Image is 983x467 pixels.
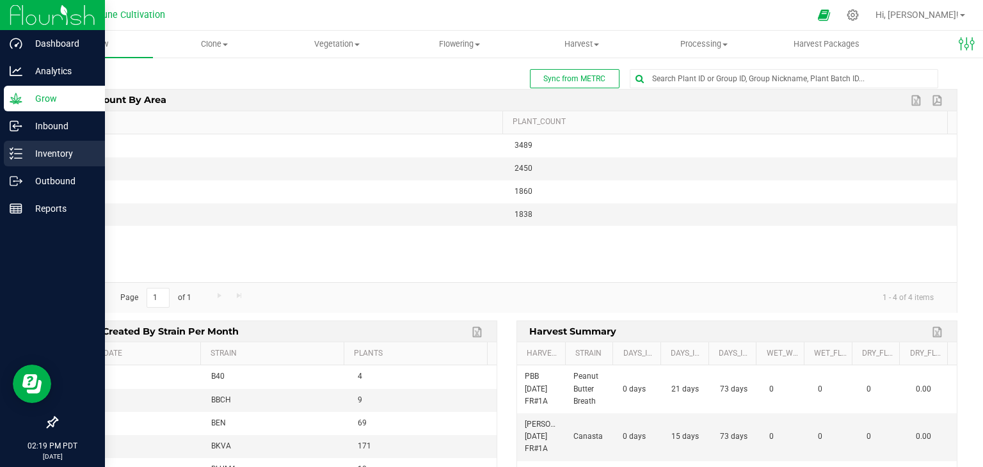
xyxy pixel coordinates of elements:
a: Harvest [527,349,560,359]
span: Plants created by strain per month [66,321,243,341]
a: Strain [211,349,339,359]
input: 1 [147,288,170,308]
td: 3489 [507,134,957,157]
p: Grow [22,91,99,106]
a: Days_in_Vegetation [671,349,703,359]
td: 1860 [507,180,957,203]
td: BBCH [204,389,350,412]
span: Harvest Packages [776,38,877,50]
td: 2025-09 [57,435,204,458]
td: BEN [204,412,350,435]
td: BKVA [204,435,350,458]
td: 2450 [507,157,957,180]
span: Page of 1 [109,288,202,308]
td: 1838 [507,203,957,226]
td: PBB [DATE] FR#1A [517,365,566,413]
td: 4 [350,365,497,388]
span: Harvest Summary [526,321,620,341]
td: 171 [350,435,497,458]
div: Manage settings [845,9,861,21]
a: Planted_Date [67,349,195,359]
span: Clone [154,38,275,50]
p: Inventory [22,146,99,161]
span: Plant count by area [66,90,170,109]
td: 0 days [615,413,664,461]
a: Dry_Flower_Weight [862,349,895,359]
p: [DATE] [6,452,99,461]
a: Harvest [520,31,643,58]
td: 69 [350,412,497,435]
span: Flowering [399,38,520,50]
td: 2025-09 [57,412,204,435]
span: Vegetation [276,38,397,50]
td: 9 [350,389,497,412]
inline-svg: Dashboard [10,37,22,50]
input: Search Plant ID or Group ID, Group Nickname, Plant Batch ID... [630,70,938,88]
p: Reports [22,201,99,216]
td: Flower#3 [57,203,507,226]
td: 15 days [664,413,712,461]
td: [PERSON_NAME] [DATE] FR#1A [517,413,566,461]
td: Flower#2 [57,180,507,203]
p: Dashboard [22,36,99,51]
a: Plant_Count [513,117,943,127]
td: Canasta [566,413,614,461]
a: Processing [643,31,765,58]
td: 0 [859,413,907,461]
span: Dune Cultivation [97,10,165,20]
iframe: Resource center [13,365,51,403]
span: Open Ecommerce Menu [810,3,838,28]
a: Plants [354,349,482,359]
a: Vegetation [276,31,398,58]
td: 2025-09 [57,365,204,388]
td: 2025-09 [57,389,204,412]
a: Wet_Flower_Weight [814,349,847,359]
button: Sync from METRC [530,69,619,88]
a: Flowering [398,31,520,58]
td: 0.00 [908,365,957,413]
inline-svg: Inbound [10,120,22,132]
a: Export to Excel [907,92,927,109]
inline-svg: Outbound [10,175,22,187]
td: 73 days [712,365,761,413]
td: 0 [762,413,810,461]
span: Sync from METRC [543,74,605,83]
a: Wet_Whole_Weight [767,349,799,359]
p: Analytics [22,63,99,79]
td: 21 days [664,365,712,413]
a: Export to Excel [929,324,948,340]
a: Export to PDF [929,92,948,109]
td: 0 [810,413,859,461]
p: 02:19 PM PDT [6,440,99,452]
span: 1 - 4 of 4 items [872,288,944,307]
td: 0 [810,365,859,413]
a: Area [67,117,497,127]
inline-svg: Reports [10,202,22,215]
a: Export to Excel [468,324,488,340]
td: Peanut Butter Breath [566,365,614,413]
span: Harvest [521,38,642,50]
td: 0 [859,365,907,413]
inline-svg: Inventory [10,147,22,160]
td: 0.00 [908,413,957,461]
a: Days_in_Flowering [719,349,751,359]
a: Harvest Packages [765,31,888,58]
span: Processing [644,38,765,50]
td: 0 days [615,365,664,413]
inline-svg: Analytics [10,65,22,77]
td: 73 days [712,413,761,461]
p: Inbound [22,118,99,134]
span: Hi, [PERSON_NAME]! [875,10,959,20]
a: Days_in_Cloning [623,349,656,359]
td: Vegetative [57,134,507,157]
td: B40 [204,365,350,388]
a: Dry_Flower_by_Plant [910,349,943,359]
a: Clone [153,31,275,58]
td: Flower#1 [57,157,507,180]
td: 0 [762,365,810,413]
p: Outbound [22,173,99,189]
a: Strain [575,349,608,359]
inline-svg: Grow [10,92,22,105]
